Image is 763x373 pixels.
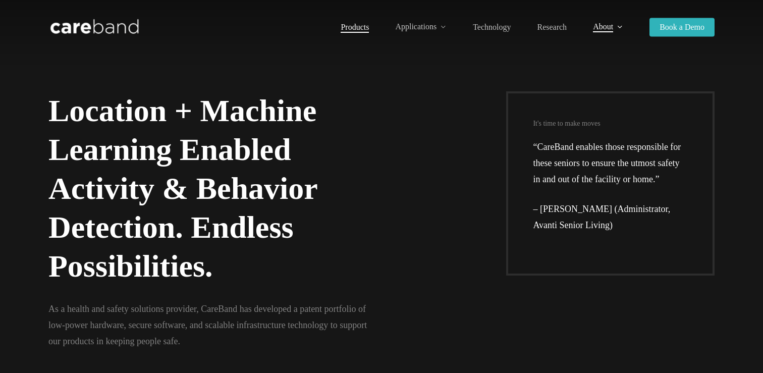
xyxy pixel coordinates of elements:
h1: Location + Machine Learning Enabled Activity & Behavior Detection. Endless Possibilities. [48,91,351,286]
a: Products [341,23,369,31]
a: Technology [473,23,511,31]
a: Research [537,23,567,31]
p: “CareBand enables those responsible for these seniors to ensure the utmost safety in and out of t... [533,139,687,201]
span: About [593,22,613,31]
p: – [PERSON_NAME] (Administrator, Avanti Senior Living) [533,201,687,233]
a: About [593,23,623,31]
p: It's time to make moves [533,119,687,129]
a: Book a Demo [649,23,715,31]
span: Book a Demo [660,23,704,31]
p: As a health and safety solutions provider, CareBand has developed a patent portfolio of low-power... [48,301,410,349]
a: Applications [395,23,447,31]
span: Applications [395,22,437,31]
